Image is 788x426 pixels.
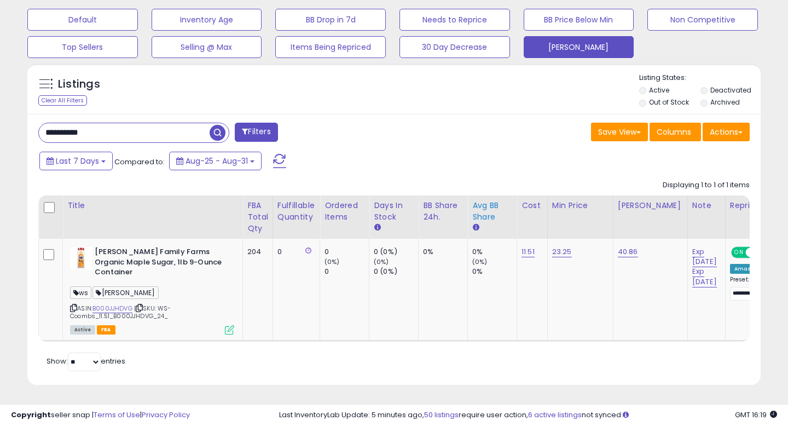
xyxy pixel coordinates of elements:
[94,410,140,420] a: Terms of Use
[279,410,777,421] div: Last InventoryLab Update: 5 minutes ago, require user action, not synced.
[11,410,51,420] strong: Copyright
[399,36,510,58] button: 30 Day Decrease
[152,9,262,31] button: Inventory Age
[27,36,138,58] button: Top Sellers
[247,200,268,234] div: FBA Total Qty
[374,257,389,266] small: (0%)
[114,157,165,167] span: Compared to:
[692,246,717,287] a: Exp [DATE] Exp [DATE]
[730,276,773,301] div: Preset:
[325,257,340,266] small: (0%)
[591,123,648,141] button: Save View
[528,410,582,420] a: 6 active listings
[424,410,459,420] a: 50 listings
[374,200,414,223] div: Days In Stock
[39,152,113,170] button: Last 7 Days
[56,156,99,166] span: Last 7 Days
[95,247,228,280] b: [PERSON_NAME] Family Farms Organic Maple Sugar, 1lb 9-Ounce Container
[374,223,380,233] small: Days In Stock.
[524,36,634,58] button: [PERSON_NAME]
[277,247,311,257] div: 0
[639,73,761,83] p: Listing States:
[618,200,683,211] div: [PERSON_NAME]
[663,180,750,191] div: Displaying 1 to 1 of 1 items
[11,410,190,421] div: seller snap | |
[325,200,364,223] div: Ordered Items
[649,85,669,95] label: Active
[142,410,190,420] a: Privacy Policy
[275,9,386,31] button: BB Drop in 7d
[552,246,572,257] a: 23.25
[325,267,369,277] div: 0
[374,267,418,277] div: 0 (0%)
[70,325,95,335] span: All listings currently available for purchase on Amazon
[423,200,463,223] div: BB Share 24h.
[472,200,512,223] div: Avg BB Share
[730,200,777,211] div: Repricing
[374,247,418,257] div: 0 (0%)
[423,247,459,257] div: 0%
[552,200,609,211] div: Min Price
[522,246,535,257] a: 11.51
[522,200,543,211] div: Cost
[67,200,238,211] div: Title
[730,264,773,274] div: Amazon AI *
[38,95,87,106] div: Clear All Filters
[703,123,750,141] button: Actions
[70,304,171,320] span: | SKU: WS-Coombs_11.51_B000JJHDVG_24_
[650,123,701,141] button: Columns
[399,9,510,31] button: Needs to Reprice
[472,257,488,266] small: (0%)
[92,304,132,313] a: B000JJHDVG
[325,247,369,257] div: 0
[92,286,158,299] span: [PERSON_NAME]
[27,9,138,31] button: Default
[657,126,691,137] span: Columns
[247,247,264,257] div: 204
[692,200,721,211] div: Note
[152,36,262,58] button: Selling @ Max
[275,36,386,58] button: Items Being Repriced
[235,123,277,142] button: Filters
[169,152,262,170] button: Aug-25 - Aug-31
[649,97,689,107] label: Out of Stock
[70,286,91,299] span: ws
[524,9,634,31] button: BB Price Below Min
[710,85,751,95] label: Deactivated
[618,246,638,257] a: 40.86
[97,325,115,335] span: FBA
[47,356,125,366] span: Show: entries
[732,248,746,257] span: ON
[472,223,479,233] small: Avg BB Share.
[710,97,740,107] label: Archived
[70,247,234,333] div: ASIN:
[472,247,517,257] div: 0%
[735,410,777,420] span: 2025-09-8 16:19 GMT
[277,200,315,223] div: Fulfillable Quantity
[647,9,758,31] button: Non Competitive
[472,267,517,277] div: 0%
[70,247,92,269] img: 41ubMSEChOL._SL40_.jpg
[186,156,248,166] span: Aug-25 - Aug-31
[58,77,100,92] h5: Listings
